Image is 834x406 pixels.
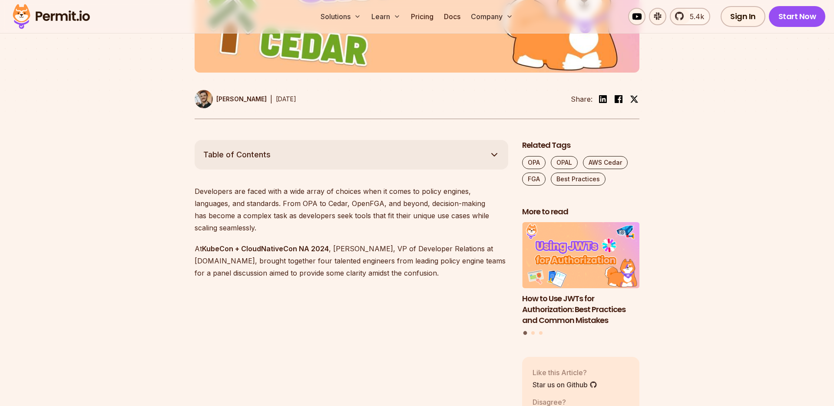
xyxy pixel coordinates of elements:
[467,8,516,25] button: Company
[440,8,464,25] a: Docs
[195,140,508,170] button: Table of Contents
[533,367,597,378] p: Like this Article?
[368,8,404,25] button: Learn
[685,11,704,22] span: 5.4k
[523,331,527,335] button: Go to slide 1
[270,94,272,104] div: |
[195,90,213,108] img: Daniel Bass
[522,293,639,326] h3: How to Use JWTs for Authorization: Best Practices and Common Mistakes
[203,149,271,161] span: Table of Contents
[195,90,267,108] a: [PERSON_NAME]
[533,379,597,390] a: Star us on Github
[670,8,710,25] a: 5.4k
[522,222,639,326] a: How to Use JWTs for Authorization: Best Practices and Common MistakesHow to Use JWTs for Authoriz...
[539,331,543,335] button: Go to slide 3
[522,140,639,151] h2: Related Tags
[721,6,765,27] a: Sign In
[202,244,329,253] strong: KubeCon + CloudNativeCon NA 2024
[216,95,267,103] p: [PERSON_NAME]
[522,222,639,326] li: 1 of 3
[522,206,639,217] h2: More to read
[195,243,508,279] p: At , [PERSON_NAME], VP of Developer Relations at [DOMAIN_NAME], brought together four talented en...
[551,156,578,169] a: OPAL
[769,6,826,27] a: Start Now
[630,95,639,103] img: twitter
[583,156,628,169] a: AWS Cedar
[522,173,546,186] a: FGA
[276,95,296,103] time: [DATE]
[522,156,546,169] a: OPA
[317,8,364,25] button: Solutions
[571,94,592,104] li: Share:
[522,222,639,288] img: How to Use JWTs for Authorization: Best Practices and Common Mistakes
[522,222,639,336] div: Posts
[598,94,608,104] img: linkedin
[9,2,94,31] img: Permit logo
[613,94,624,104] img: facebook
[195,185,508,234] p: Developers are faced with a wide array of choices when it comes to policy engines, languages, and...
[407,8,437,25] a: Pricing
[551,173,606,186] a: Best Practices
[531,331,535,335] button: Go to slide 2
